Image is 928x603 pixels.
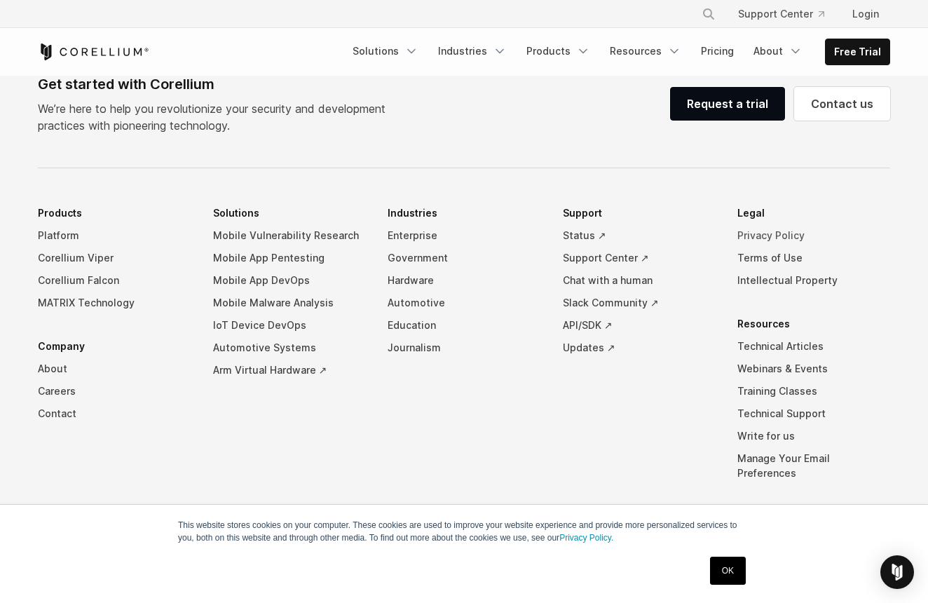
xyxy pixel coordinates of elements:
a: Chat with a human [563,269,716,292]
a: Terms of Use [737,247,890,269]
a: Arm Virtual Hardware ↗ [213,359,366,381]
a: Journalism [388,337,540,359]
a: Login [841,1,890,27]
a: Enterprise [388,224,540,247]
a: Training Classes [737,380,890,402]
div: Navigation Menu [344,39,890,65]
a: Government [388,247,540,269]
a: Platform [38,224,191,247]
a: Education [388,314,540,337]
a: Mobile Vulnerability Research [213,224,366,247]
p: We’re here to help you revolutionize your security and development practices with pioneering tech... [38,100,397,134]
a: Request a trial [670,87,785,121]
a: Contact us [794,87,890,121]
a: Write for us [737,425,890,447]
a: Products [518,39,599,64]
a: Updates ↗ [563,337,716,359]
a: Mobile App DevOps [213,269,366,292]
a: OK [710,557,746,585]
a: Status ↗ [563,224,716,247]
a: Resources [601,39,690,64]
a: Technical Articles [737,335,890,358]
div: Get started with Corellium [38,74,397,95]
a: Free Trial [826,39,889,65]
a: Corellium Falcon [38,269,191,292]
a: Automotive [388,292,540,314]
button: Search [696,1,721,27]
a: Automotive Systems [213,337,366,359]
div: Open Intercom Messenger [880,555,914,589]
a: Intellectual Property [737,269,890,292]
p: This website stores cookies on your computer. These cookies are used to improve your website expe... [178,519,750,544]
a: Mobile App Pentesting [213,247,366,269]
a: MATRIX Technology [38,292,191,314]
a: Pricing [692,39,742,64]
a: Contact [38,402,191,425]
a: Technical Support [737,402,890,425]
div: Navigation Menu [685,1,890,27]
a: Corellium Viper [38,247,191,269]
a: Webinars & Events [737,358,890,380]
a: Privacy Policy [737,224,890,247]
a: About [38,358,191,380]
a: Hardware [388,269,540,292]
a: Mobile Malware Analysis [213,292,366,314]
a: Privacy Policy. [559,533,613,543]
a: Support Center ↗ [563,247,716,269]
a: About [745,39,811,64]
a: Slack Community ↗ [563,292,716,314]
a: Industries [430,39,515,64]
div: Navigation Menu [38,202,890,506]
a: IoT Device DevOps [213,314,366,337]
a: Support Center [727,1,835,27]
a: API/SDK ↗ [563,314,716,337]
a: Corellium Home [38,43,149,60]
a: Solutions [344,39,427,64]
a: Manage Your Email Preferences [737,447,890,485]
a: Careers [38,380,191,402]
